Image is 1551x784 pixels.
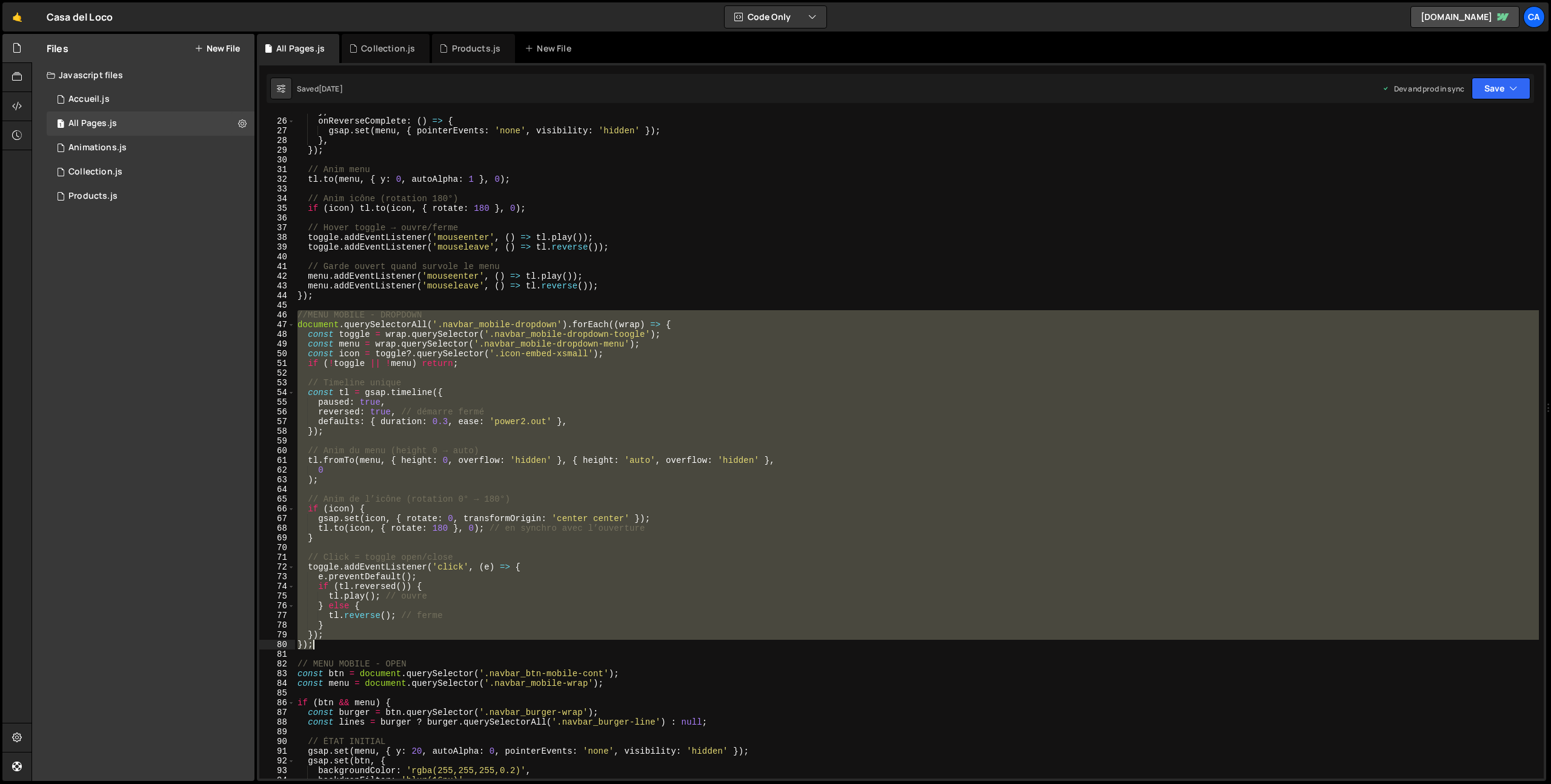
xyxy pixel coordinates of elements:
div: 28 [259,136,295,145]
div: 76 [259,601,295,611]
div: 32 [259,174,295,184]
div: 44 [259,291,295,301]
div: 50 [259,349,295,359]
button: Code Only [725,6,826,28]
div: 39 [259,242,295,252]
div: 58 [259,427,295,436]
div: 16791/45882.js [47,111,254,136]
div: 57 [259,417,295,427]
div: 29 [259,145,295,155]
div: 86 [259,698,295,708]
div: 45 [259,301,295,310]
div: 90 [259,737,295,746]
div: 33 [259,184,295,194]
div: Animations.js [68,142,127,153]
div: 83 [259,669,295,679]
div: Collection.js [361,42,415,55]
div: 52 [259,368,295,378]
div: 60 [259,446,295,456]
div: 66 [259,504,295,514]
div: All Pages.js [276,42,325,55]
div: Products.js [68,191,118,202]
div: New File [525,42,576,55]
div: 69 [259,533,295,543]
div: 46 [259,310,295,320]
div: 64 [259,485,295,494]
div: 70 [259,543,295,553]
div: 36 [259,213,295,223]
div: 68 [259,523,295,533]
div: 65 [259,494,295,504]
div: 88 [259,717,295,727]
div: 26 [259,116,295,126]
div: 16791/46000.js [47,136,254,160]
div: 75 [259,591,295,601]
div: 89 [259,727,295,737]
div: 81 [259,649,295,659]
div: 82 [259,659,295,669]
div: 40 [259,252,295,262]
div: Products.js [452,42,501,55]
div: 43 [259,281,295,291]
div: 71 [259,553,295,562]
div: 55 [259,397,295,407]
div: 59 [259,436,295,446]
div: Casa del Loco [47,10,113,24]
h2: Files [47,42,68,55]
div: 51 [259,359,295,368]
div: 35 [259,204,295,213]
div: 30 [259,155,295,165]
div: 48 [259,330,295,339]
div: 77 [259,611,295,620]
div: 42 [259,271,295,281]
div: 61 [259,456,295,465]
div: Collection.js [68,167,122,178]
div: [DATE] [319,84,343,94]
div: Accueil.js [68,94,110,105]
button: New File [194,44,240,53]
div: 85 [259,688,295,698]
div: 63 [259,475,295,485]
div: 49 [259,339,295,349]
div: 67 [259,514,295,523]
div: 62 [259,465,295,475]
div: 37 [259,223,295,233]
div: 16791/46302.js [47,184,254,208]
div: 74 [259,582,295,591]
div: 93 [259,766,295,776]
a: Ca [1523,6,1545,28]
div: Saved [297,84,343,94]
div: Javascript files [32,63,254,87]
div: All Pages.js [68,118,117,129]
div: 34 [259,194,295,204]
a: [DOMAIN_NAME] [1410,6,1519,28]
div: 78 [259,620,295,630]
div: 31 [259,165,295,174]
span: 1 [57,120,64,130]
div: 73 [259,572,295,582]
div: 91 [259,746,295,756]
div: 79 [259,630,295,640]
div: 41 [259,262,295,271]
div: 56 [259,407,295,417]
a: 🤙 [2,2,32,32]
div: 16791/45941.js [47,87,254,111]
div: 16791/46116.js [47,160,254,184]
div: 54 [259,388,295,397]
button: Save [1472,78,1530,99]
div: 47 [259,320,295,330]
div: 27 [259,126,295,136]
div: 84 [259,679,295,688]
div: 72 [259,562,295,572]
div: Dev and prod in sync [1382,84,1464,94]
div: 80 [259,640,295,649]
div: 38 [259,233,295,242]
div: 53 [259,378,295,388]
div: 92 [259,756,295,766]
div: 87 [259,708,295,717]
